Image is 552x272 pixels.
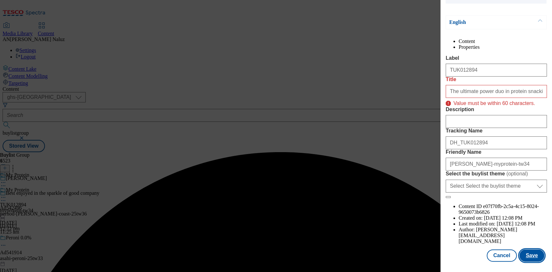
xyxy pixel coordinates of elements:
li: Author: [459,227,547,244]
label: Title [446,77,547,82]
span: [DATE] 12:08 PM [484,215,522,221]
input: Enter Label [446,64,547,77]
li: Content [459,38,547,44]
label: Tracking Name [446,128,547,134]
button: Cancel [487,249,516,262]
label: Description [446,107,547,112]
label: Select the buylist theme [446,171,547,177]
li: Properties [459,44,547,50]
input: Enter Tracking Name [446,136,547,149]
input: Enter Friendly Name [446,158,547,171]
input: Enter Title [446,85,547,98]
li: Content ID [459,204,547,215]
p: English [449,19,517,26]
p: Value must be within 60 characters. [453,98,535,107]
li: Last modified on: [459,221,547,227]
span: [DATE] 12:08 PM [497,221,535,226]
span: e07f70fb-2c5a-4c15-8024-9650073b6826 [459,204,539,215]
input: Enter Description [446,115,547,128]
button: Save [519,249,544,262]
span: [PERSON_NAME][EMAIL_ADDRESS][DOMAIN_NAME] [459,227,517,244]
label: Friendly Name [446,149,547,155]
li: Created on: [459,215,547,221]
label: Label [446,55,547,61]
span: ( optional ) [506,171,528,176]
